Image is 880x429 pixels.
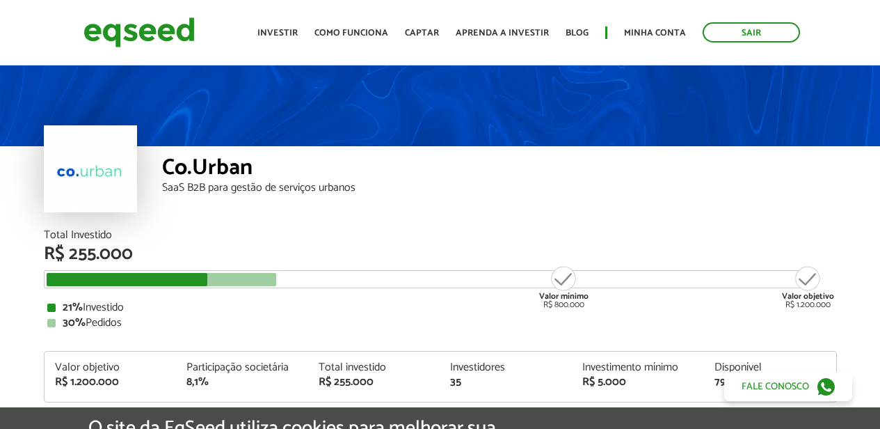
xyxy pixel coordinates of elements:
[539,290,589,303] strong: Valor mínimo
[319,362,430,373] div: Total investido
[724,372,852,401] a: Fale conosco
[782,290,834,303] strong: Valor objetivo
[566,29,589,38] a: Blog
[624,29,686,38] a: Minha conta
[186,362,298,373] div: Participação societária
[257,29,298,38] a: Investir
[782,265,834,309] div: R$ 1.200.000
[47,318,833,329] div: Pedidos
[450,377,561,388] div: 35
[44,245,837,263] div: R$ 255.000
[405,29,439,38] a: Captar
[714,362,826,373] div: Disponível
[538,265,590,309] div: R$ 800.000
[450,362,561,373] div: Investidores
[63,313,86,332] strong: 30%
[55,377,166,388] div: R$ 1.200.000
[162,157,837,182] div: Co.Urban
[314,29,388,38] a: Como funciona
[83,14,195,51] img: EqSeed
[582,377,694,388] div: R$ 5.000
[162,182,837,194] div: SaaS B2B para gestão de serviços urbanos
[703,22,800,42] a: Sair
[186,377,298,388] div: 8,1%
[44,230,837,241] div: Total Investido
[55,362,166,373] div: Valor objetivo
[582,362,694,373] div: Investimento mínimo
[47,302,833,313] div: Investido
[63,298,83,317] strong: 21%
[456,29,549,38] a: Aprenda a investir
[319,377,430,388] div: R$ 255.000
